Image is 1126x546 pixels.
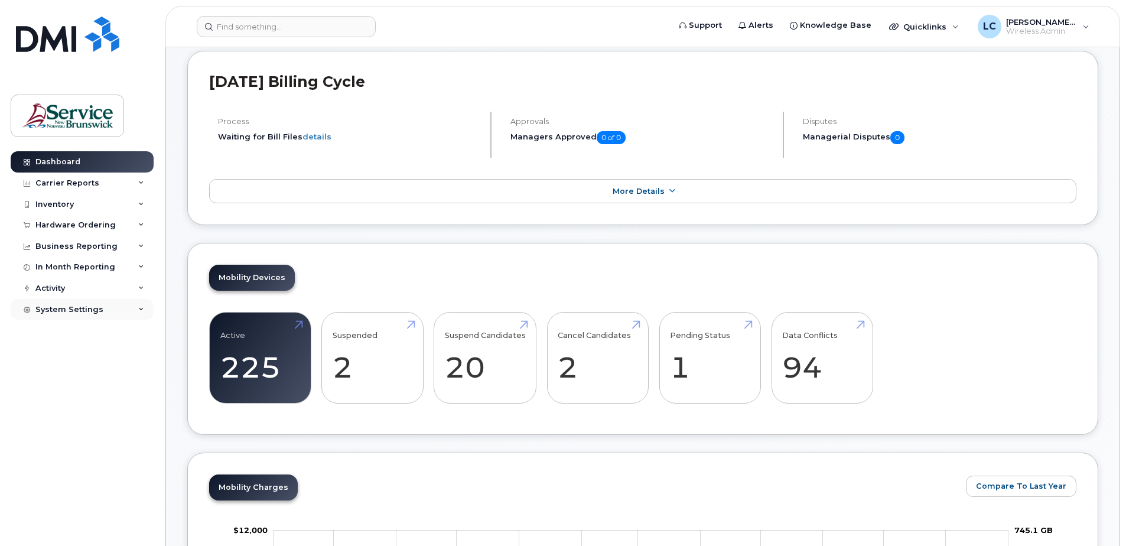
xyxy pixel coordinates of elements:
[803,117,1076,126] h4: Disputes
[890,131,904,144] span: 0
[209,73,1076,90] h2: [DATE] Billing Cycle
[969,15,1098,38] div: Lenentine, Carrie (EECD/EDPE)
[903,22,946,31] span: Quicklinks
[983,19,996,34] span: LC
[233,525,268,534] g: $0
[976,480,1066,492] span: Compare To Last Year
[800,19,871,31] span: Knowledge Base
[597,131,626,144] span: 0 of 0
[881,15,967,38] div: Quicklinks
[218,117,480,126] h4: Process
[510,117,773,126] h4: Approvals
[333,319,412,397] a: Suspended 2
[782,319,862,397] a: Data Conflicts 94
[302,132,331,141] a: details
[782,14,880,37] a: Knowledge Base
[670,319,750,397] a: Pending Status 1
[197,16,376,37] input: Find something...
[1014,525,1053,534] tspan: 745.1 GB
[689,19,722,31] span: Support
[510,131,773,144] h5: Managers Approved
[220,319,300,397] a: Active 225
[233,525,268,534] tspan: $12,000
[558,319,637,397] a: Cancel Candidates 2
[445,319,526,397] a: Suspend Candidates 20
[218,131,480,142] li: Waiting for Bill Files
[1006,27,1077,36] span: Wireless Admin
[671,14,730,37] a: Support
[1006,17,1077,27] span: [PERSON_NAME] (EECD/EDPE)
[966,476,1076,497] button: Compare To Last Year
[613,187,665,196] span: More Details
[730,14,782,37] a: Alerts
[749,19,773,31] span: Alerts
[803,131,1076,144] h5: Managerial Disputes
[209,474,298,500] a: Mobility Charges
[209,265,295,291] a: Mobility Devices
